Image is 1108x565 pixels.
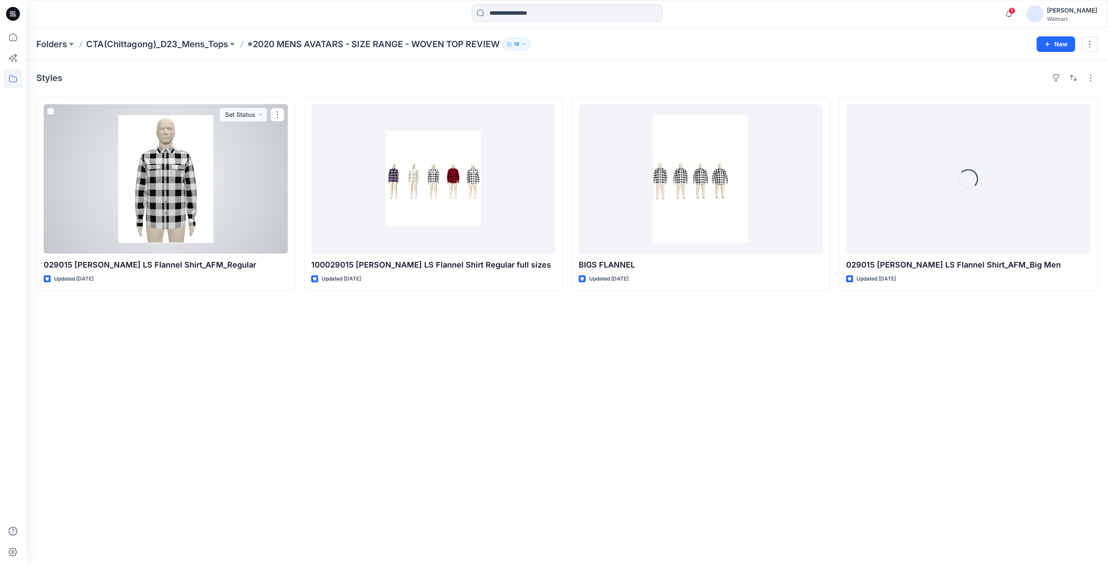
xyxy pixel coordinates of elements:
div: [PERSON_NAME] [1047,5,1097,16]
p: Updated [DATE] [589,274,628,284]
a: Folders [36,38,67,50]
p: 029015 [PERSON_NAME] LS Flannel Shirt_AFM_Regular [44,259,288,271]
img: avatar [1026,5,1044,23]
span: 1 [1008,7,1015,14]
a: CTA(Chittagong)_D23_Mens_Tops [86,38,228,50]
p: Updated [DATE] [857,274,896,284]
p: *2020 MENS AVATARS - SIZE RANGE - WOVEN TOP REVIEW [247,38,499,50]
a: 100029015 GEORGE GE LS Flannel Shirt Regular full sizes [311,104,555,254]
p: 19 [514,39,519,49]
p: Updated [DATE] [54,274,93,284]
a: BIGS FLANNEL [579,104,823,254]
p: Updated [DATE] [322,274,361,284]
p: BIGS FLANNEL [579,259,823,271]
a: 029015 GEORGE GE LS Flannel Shirt_AFM_Regular [44,104,288,254]
button: 19 [503,38,530,50]
div: Walmart [1047,16,1097,22]
h4: Styles [36,73,62,83]
p: 029015 [PERSON_NAME] LS Flannel Shirt_AFM_Big Men [846,259,1090,271]
button: New [1037,36,1075,52]
p: 100029015 [PERSON_NAME] LS Flannel Shirt Regular full sizes [311,259,555,271]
